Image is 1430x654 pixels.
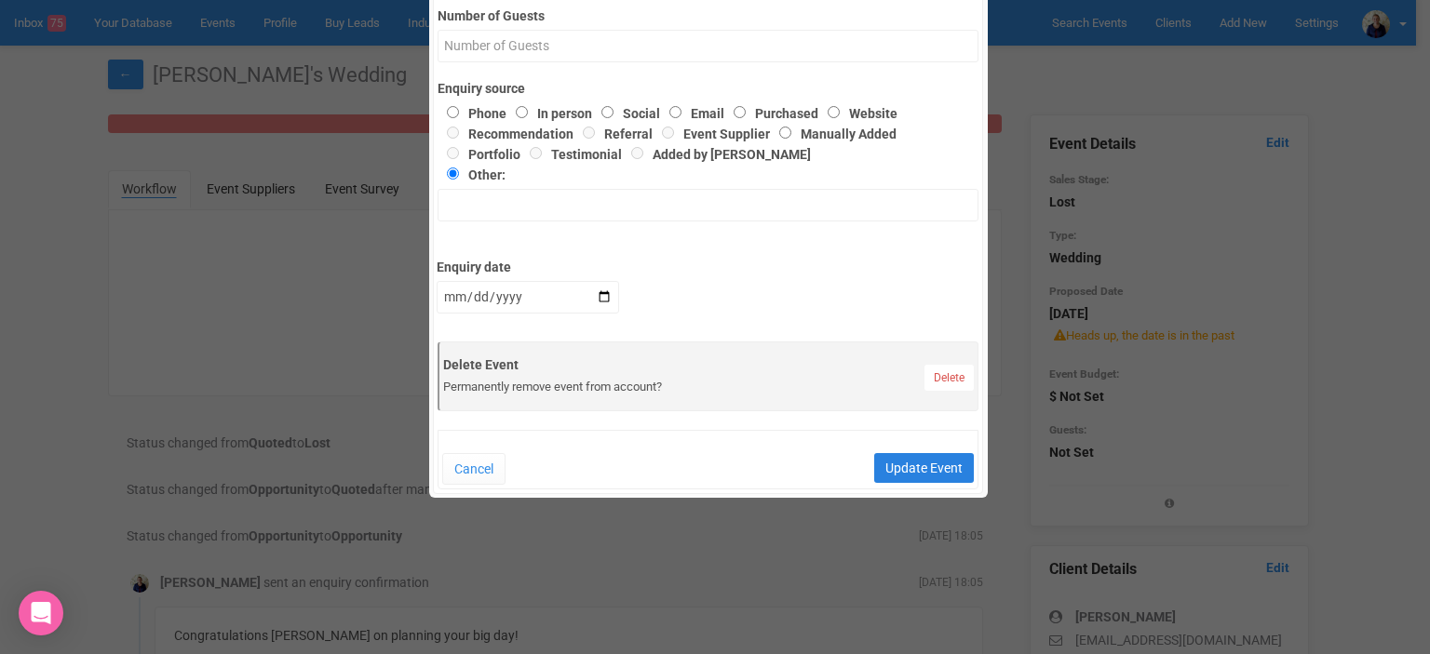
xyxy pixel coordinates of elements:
[520,147,622,162] label: Testimonial
[592,106,660,121] label: Social
[818,106,897,121] label: Website
[438,127,573,141] label: Recommendation
[438,164,951,184] label: Other:
[573,127,653,141] label: Referral
[443,355,974,374] label: Delete Event
[506,106,592,121] label: In person
[443,379,974,396] div: Permanently remove event from account?
[622,147,811,162] label: Added by [PERSON_NAME]
[438,147,520,162] label: Portfolio
[653,127,770,141] label: Event Supplier
[438,79,978,98] label: Enquiry source
[442,453,506,485] button: Cancel
[19,591,63,635] div: Open Intercom Messenger
[874,453,974,483] button: Update Event
[770,127,897,141] label: Manually Added
[660,106,724,121] label: Email
[438,106,506,121] label: Phone
[724,106,818,121] label: Purchased
[438,30,978,62] input: Number of Guests
[437,251,619,276] label: Enquiry date
[924,365,974,391] a: Delete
